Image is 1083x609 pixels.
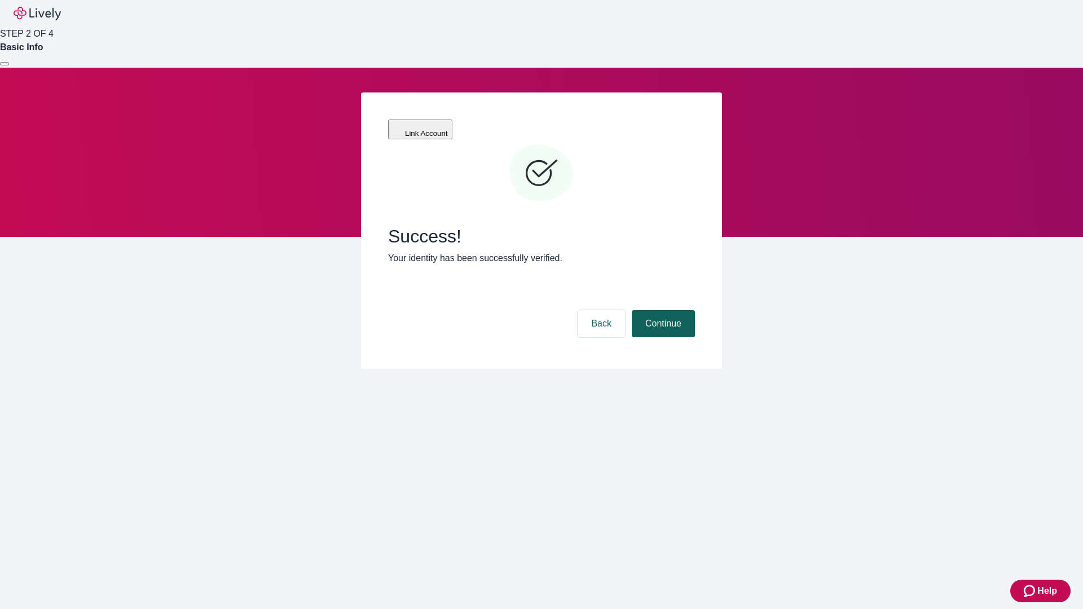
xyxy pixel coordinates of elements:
button: Back [578,310,625,337]
span: Help [1037,584,1057,598]
button: Continue [632,310,695,337]
svg: Zendesk support icon [1024,584,1037,598]
span: Success! [388,226,695,247]
svg: Checkmark icon [508,140,575,208]
p: Your identity has been successfully verified. [388,251,695,265]
button: Zendesk support iconHelp [1010,580,1071,602]
img: Lively [14,7,61,20]
button: Link Account [388,120,452,139]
